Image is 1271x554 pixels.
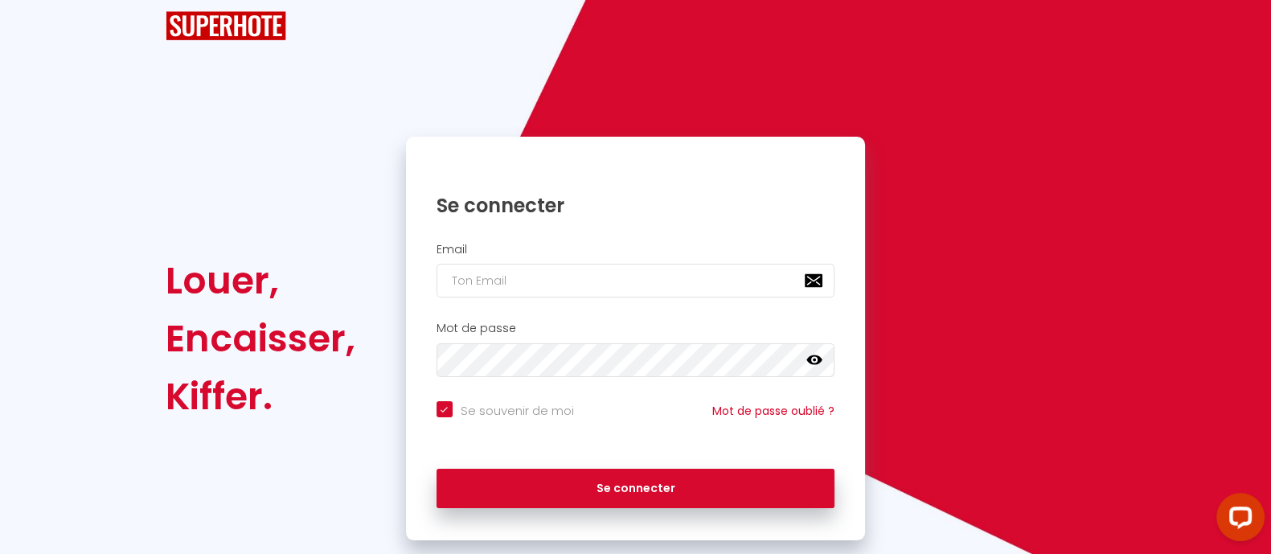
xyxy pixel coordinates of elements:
[437,243,835,256] h2: Email
[437,193,835,218] h1: Se connecter
[437,322,835,335] h2: Mot de passe
[166,310,355,367] div: Encaisser,
[1203,486,1271,554] iframe: LiveChat chat widget
[437,264,835,298] input: Ton Email
[166,252,355,310] div: Louer,
[437,469,835,509] button: Se connecter
[166,367,355,425] div: Kiffer.
[166,11,286,41] img: SuperHote logo
[712,403,834,419] a: Mot de passe oublié ?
